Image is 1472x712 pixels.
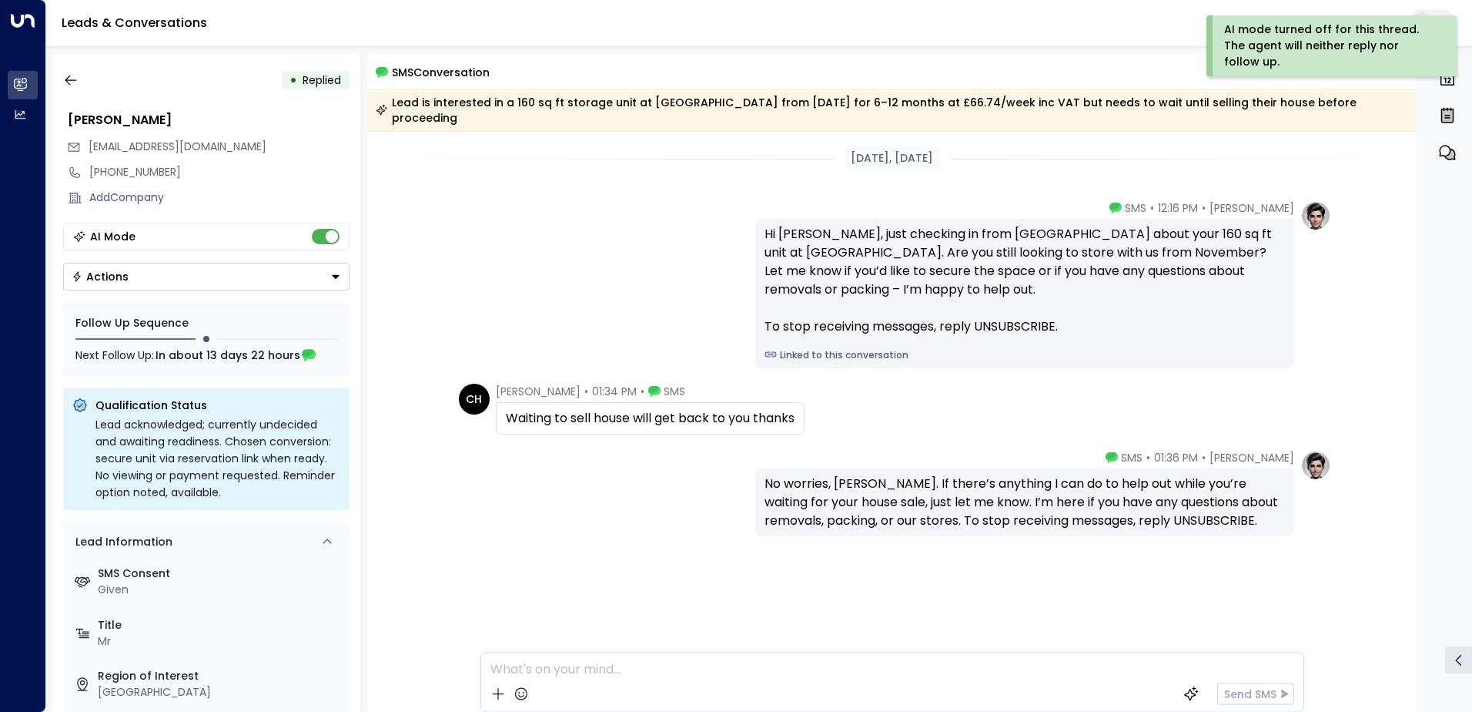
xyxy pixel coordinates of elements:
[63,263,350,291] div: Button group with a nested menu
[98,566,343,582] label: SMS Consent
[1125,200,1146,216] span: SMS
[459,384,490,415] div: CH
[1150,200,1154,216] span: •
[1300,450,1331,481] img: profile-logo.png
[1146,450,1150,465] span: •
[764,348,1285,362] a: Linked to this conversation
[1121,450,1142,465] span: SMS
[289,66,297,94] div: •
[75,347,337,364] div: Next Follow Up:
[1209,450,1294,465] span: [PERSON_NAME]
[62,14,207,32] a: Leads & Conversations
[764,475,1285,530] div: No worries, [PERSON_NAME]. If there’s anything I can do to help out while you’re waiting for your...
[95,398,340,413] p: Qualification Status
[592,384,637,399] span: 01:34 PM
[664,384,685,399] span: SMS
[89,190,350,206] div: AddCompany
[63,263,350,291] button: Actions
[496,384,580,399] span: [PERSON_NAME]
[98,684,343,700] div: [GEOGRAPHIC_DATA]
[98,617,343,633] label: Title
[89,139,266,155] span: clivehallifax@gmail.com
[70,534,172,550] div: Lead Information
[156,347,300,364] span: In about 13 days 22 hours
[1300,200,1331,231] img: profile-logo.png
[95,416,340,501] div: Lead acknowledged; currently undecided and awaiting readiness. Chosen conversion: secure unit via...
[1209,200,1294,216] span: [PERSON_NAME]
[584,384,588,399] span: •
[303,72,341,88] span: Replied
[98,633,343,650] div: Mr
[98,668,343,684] label: Region of Interest
[75,315,337,331] div: Follow Up Sequence
[392,63,490,81] span: SMS Conversation
[1224,22,1436,70] div: AI mode turned off for this thread. The agent will neither reply nor follow up.
[98,582,343,598] div: Given
[506,409,795,428] div: Waiting to sell house will get back to you thanks
[845,147,939,170] div: [DATE], [DATE]
[764,225,1285,336] div: Hi [PERSON_NAME], just checking in from [GEOGRAPHIC_DATA] about your 160 sq ft unit at [GEOGRAPHI...
[89,164,350,180] div: [PHONE_NUMBER]
[1202,200,1206,216] span: •
[641,384,644,399] span: •
[89,139,266,154] span: [EMAIL_ADDRESS][DOMAIN_NAME]
[90,229,135,244] div: AI Mode
[376,95,1408,126] div: Lead is interested in a 160 sq ft storage unit at [GEOGRAPHIC_DATA] from [DATE] for 6–12 months a...
[68,111,350,129] div: [PERSON_NAME]
[1154,450,1198,465] span: 01:36 PM
[1202,450,1206,465] span: •
[1158,200,1198,216] span: 12:16 PM
[72,270,129,284] div: Actions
